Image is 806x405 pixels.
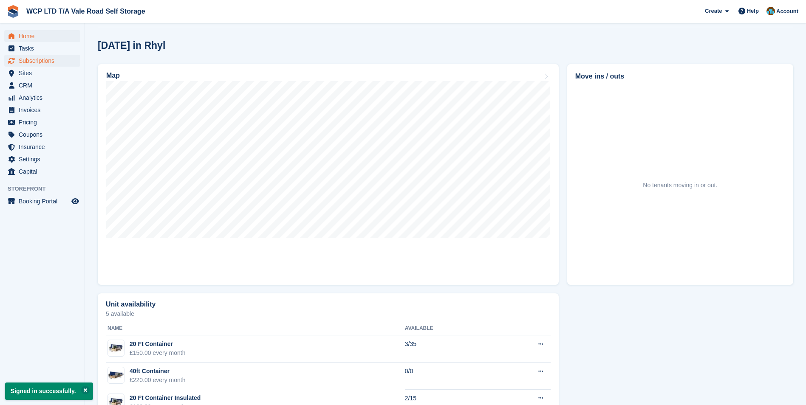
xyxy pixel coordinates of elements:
[19,129,70,141] span: Coupons
[130,394,201,402] div: 20 Ft Container Insulated
[19,42,70,54] span: Tasks
[106,311,551,317] p: 5 available
[19,92,70,104] span: Analytics
[4,153,80,165] a: menu
[19,67,70,79] span: Sites
[130,349,186,357] div: £150.00 every month
[776,7,798,16] span: Account
[130,376,186,385] div: £220.00 every month
[643,181,717,190] div: No tenants moving in or out.
[19,141,70,153] span: Insurance
[108,369,124,381] img: 40-ft-container.jpg
[106,301,156,308] h2: Unit availability
[70,196,80,206] a: Preview store
[4,55,80,67] a: menu
[4,42,80,54] a: menu
[19,166,70,177] span: Capital
[19,153,70,165] span: Settings
[19,116,70,128] span: Pricing
[4,116,80,128] a: menu
[106,72,120,79] h2: Map
[705,7,722,15] span: Create
[130,340,186,349] div: 20 Ft Container
[23,4,149,18] a: WCP LTD T/A Vale Road Self Storage
[4,30,80,42] a: menu
[7,5,20,18] img: stora-icon-8386f47178a22dfd0bd8f6a31ec36ba5ce8667c1dd55bd0f319d3a0aa187defe.svg
[4,104,80,116] a: menu
[19,104,70,116] span: Invoices
[4,92,80,104] a: menu
[98,40,165,51] h2: [DATE] in Rhyl
[766,7,775,15] img: Kirsty williams
[747,7,759,15] span: Help
[405,363,495,390] td: 0/0
[19,79,70,91] span: CRM
[405,322,495,335] th: Available
[4,79,80,91] a: menu
[4,129,80,141] a: menu
[19,30,70,42] span: Home
[8,185,85,193] span: Storefront
[19,55,70,67] span: Subscriptions
[405,335,495,363] td: 3/35
[4,141,80,153] a: menu
[4,195,80,207] a: menu
[130,367,186,376] div: 40ft Container
[106,322,405,335] th: Name
[98,64,559,285] a: Map
[5,382,93,400] p: Signed in successfully.
[575,71,785,82] h2: Move ins / outs
[4,166,80,177] a: menu
[108,342,124,354] img: 20-ft-container%20(41).jpg
[19,195,70,207] span: Booking Portal
[4,67,80,79] a: menu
